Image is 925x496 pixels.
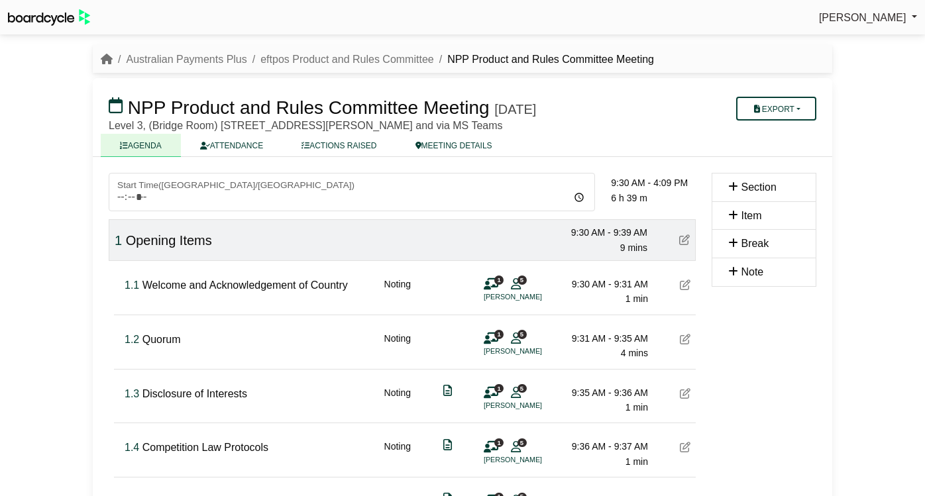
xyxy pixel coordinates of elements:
[741,210,761,221] span: Item
[611,193,647,203] span: 6 h 39 m
[555,225,647,240] div: 9:30 AM - 9:39 AM
[384,277,411,307] div: Noting
[620,242,647,253] span: 9 mins
[101,51,654,68] nav: breadcrumb
[517,384,527,393] span: 5
[142,334,181,345] span: Quorum
[115,233,122,248] span: Click to fine tune number
[741,238,769,249] span: Break
[434,51,654,68] li: NPP Product and Rules Committee Meeting
[494,384,504,393] span: 1
[494,330,504,338] span: 1
[125,442,139,453] span: Click to fine tune number
[517,275,527,284] span: 5
[109,120,503,131] span: Level 3, (Bridge Room) [STREET_ADDRESS][PERSON_NAME] and via MS Teams
[384,385,411,415] div: Noting
[142,279,348,291] span: Welcome and Acknowledgement of Country
[555,277,648,291] div: 9:30 AM - 9:31 AM
[741,266,763,277] span: Note
[142,442,268,453] span: Competition Law Protocols
[181,134,282,157] a: ATTENDANCE
[621,348,648,358] span: 4 mins
[517,330,527,338] span: 5
[517,438,527,447] span: 5
[260,54,433,65] a: eftpos Product and Rules Committee
[494,275,504,284] span: 1
[484,454,583,466] li: [PERSON_NAME]
[282,134,396,157] a: ACTIONS RAISED
[128,97,490,118] span: NPP Product and Rules Committee Meeting
[741,181,776,193] span: Section
[626,456,648,467] span: 1 min
[484,400,583,411] li: [PERSON_NAME]
[819,12,906,23] span: [PERSON_NAME]
[125,334,139,345] span: Click to fine tune number
[819,9,917,26] a: [PERSON_NAME]
[555,331,648,346] div: 9:31 AM - 9:35 AM
[101,134,181,157] a: AGENDA
[626,402,648,413] span: 1 min
[142,388,247,399] span: Disclosure of Interests
[125,388,139,399] span: Click to fine tune number
[611,175,704,190] div: 9:30 AM - 4:09 PM
[8,9,90,26] img: BoardcycleBlackGreen-aaafeed430059cb809a45853b8cf6d952af9d84e6e89e1f1685b34bfd5cb7d64.svg
[126,233,212,248] span: Opening Items
[396,134,512,157] a: MEETING DETAILS
[384,331,411,361] div: Noting
[484,346,583,357] li: [PERSON_NAME]
[555,439,648,454] div: 9:36 AM - 9:37 AM
[555,385,648,400] div: 9:35 AM - 9:36 AM
[125,279,139,291] span: Click to fine tune number
[494,438,504,447] span: 1
[126,54,246,65] a: Australian Payments Plus
[494,101,536,117] div: [DATE]
[484,291,583,303] li: [PERSON_NAME]
[736,97,816,121] button: Export
[626,293,648,304] span: 1 min
[384,439,411,469] div: Noting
